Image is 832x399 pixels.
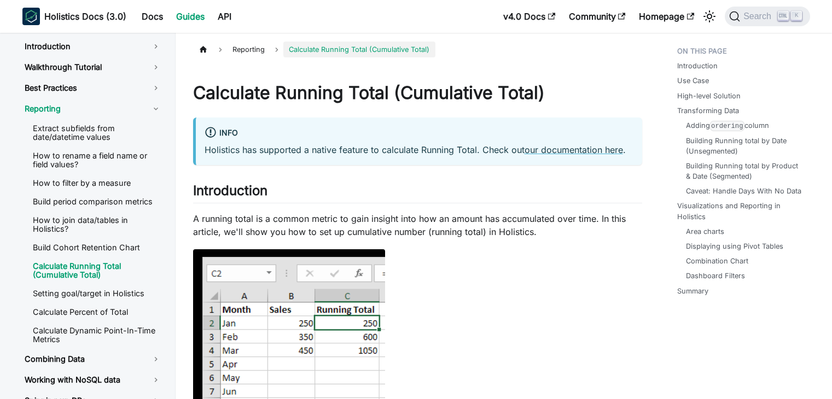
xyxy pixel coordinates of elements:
[497,8,562,25] a: v4.0 Docs
[632,8,701,25] a: Homepage
[686,226,724,237] a: Area charts
[686,120,770,131] a: Addingorderingcolumn
[740,11,778,21] span: Search
[44,10,126,23] b: Holistics Docs (3.0)
[710,121,745,131] code: ordering
[24,148,170,173] a: How to rename a field name or field values?
[701,8,718,25] button: Switch between dark and light mode (currently light mode)
[16,79,170,97] a: Best Practices
[686,161,804,181] a: Building Running total by Product & Date (Segmented)
[24,193,170,210] a: Build period comparison metrics
[24,212,170,237] a: How to join data/tables in Holistics?
[16,350,170,368] a: Combining Data
[24,258,170,283] a: Calculate Running Total (Cumulative Total)
[205,143,633,156] p: Holistics has supported a native feature to calculate Running Total. Check out .
[193,212,642,238] p: A running total is a common metric to gain insight into how an amount has accumulated over time. ...
[686,136,804,156] a: Building Running total by Date (Unsegmented)
[170,8,211,25] a: Guides
[677,201,808,221] a: Visualizations and Reporting in Holistics
[525,144,623,155] a: our documentation here
[24,175,170,191] a: How to filter by a measure
[211,8,238,25] a: API
[16,37,170,56] a: Introduction
[24,304,170,320] a: Calculate Percent of Total
[16,99,170,118] a: Reporting
[193,82,642,104] h1: Calculate Running Total (Cumulative Total)
[193,42,214,57] a: Home page
[677,91,741,101] a: High-level Solution
[24,239,170,256] a: Build Cohort Retention Chart
[686,241,783,251] a: Displaying using Pivot Tables
[193,42,642,57] nav: Breadcrumbs
[686,271,745,281] a: Dashboard Filters
[11,33,176,399] nav: Docs sidebar
[24,120,170,145] a: Extract subfields from date/datetime values
[205,126,633,140] div: info
[562,8,632,25] a: Community
[22,8,126,25] a: HolisticsHolistics Docs (3.0)
[22,8,40,25] img: Holistics
[135,8,170,25] a: Docs
[725,7,810,26] button: Search
[686,256,748,266] a: Combination Chart
[677,286,708,296] a: Summary
[24,322,170,348] a: Calculate Dynamic Point-In-Time Metrics
[16,58,170,77] a: Walkthrough Tutorial
[686,186,801,196] a: Caveat: Handle Days With No Data
[227,42,270,57] span: Reporting
[677,105,739,116] a: Transforming Data
[791,11,802,21] kbd: K
[677,61,718,71] a: Introduction
[24,285,170,302] a: Setting goal/target in Holistics
[283,42,435,57] span: Calculate Running Total (Cumulative Total)
[193,183,642,203] h2: Introduction
[16,371,170,389] a: Working with NoSQL data
[677,75,709,86] a: Use Case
